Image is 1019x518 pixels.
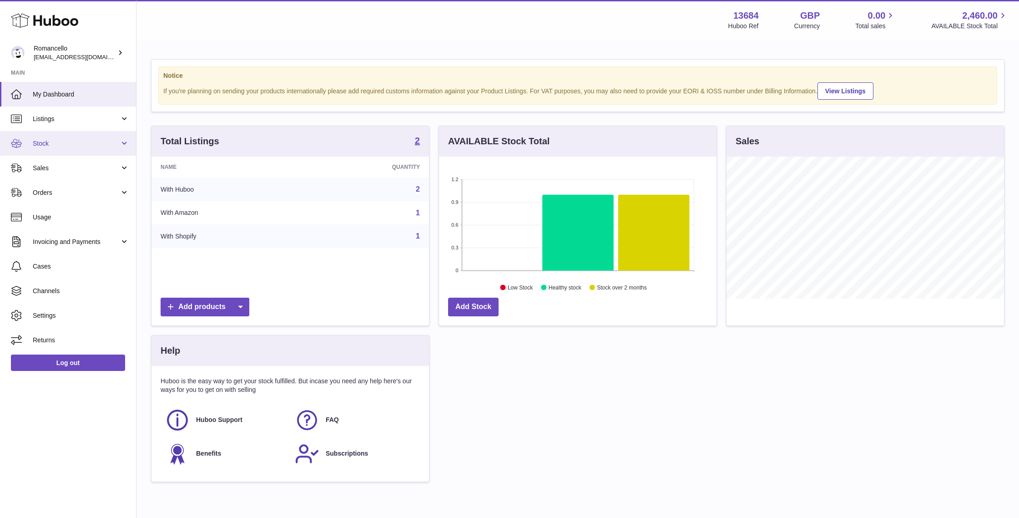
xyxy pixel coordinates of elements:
[728,22,759,30] div: Huboo Ref
[151,157,303,178] th: Name
[196,449,221,458] span: Benefits
[962,10,998,22] span: 2,460.00
[11,46,25,60] img: roman@romancello.co.uk
[295,442,415,466] a: Subscriptions
[508,284,533,291] text: Low Stock
[448,135,550,147] h3: AVAILABLE Stock Total
[451,245,458,250] text: 0.3
[733,10,759,22] strong: 13684
[597,284,646,291] text: Stock over 2 months
[448,298,499,316] a: Add Stock
[151,178,303,201] td: With Huboo
[855,22,896,30] span: Total sales
[33,90,129,99] span: My Dashboard
[33,139,120,148] span: Stock
[415,136,420,145] strong: 2
[455,268,458,273] text: 0
[303,157,429,178] th: Quantity
[33,164,120,173] span: Sales
[794,22,820,30] div: Currency
[931,10,1008,30] a: 2,460.00 AVAILABLE Stock Total
[151,224,303,248] td: With Shopify
[931,22,1008,30] span: AVAILABLE Stock Total
[295,408,415,432] a: FAQ
[33,115,120,123] span: Listings
[451,199,458,205] text: 0.9
[165,408,286,432] a: Huboo Support
[451,222,458,228] text: 0.6
[416,232,420,240] a: 1
[33,336,129,345] span: Returns
[34,44,116,61] div: Romancello
[161,345,180,357] h3: Help
[855,10,896,30] a: 0.00 Total sales
[33,188,120,197] span: Orders
[163,71,992,80] strong: Notice
[151,201,303,225] td: With Amazon
[416,185,420,193] a: 2
[549,284,582,291] text: Healthy stock
[800,10,820,22] strong: GBP
[161,135,219,147] h3: Total Listings
[33,287,129,295] span: Channels
[161,377,420,394] p: Huboo is the easy way to get your stock fulfilled. But incase you need any help here's our ways f...
[416,209,420,217] a: 1
[33,311,129,320] span: Settings
[326,416,339,424] span: FAQ
[33,262,129,271] span: Cases
[11,355,125,371] a: Log out
[165,442,286,466] a: Benefits
[34,53,134,61] span: [EMAIL_ADDRESS][DOMAIN_NAME]
[33,213,129,222] span: Usage
[33,238,120,246] span: Invoicing and Payments
[161,298,249,316] a: Add products
[868,10,886,22] span: 0.00
[163,81,992,100] div: If you're planning on sending your products internationally please add required customs informati...
[817,82,873,100] a: View Listings
[415,136,420,147] a: 2
[451,177,458,182] text: 1.2
[326,449,368,458] span: Subscriptions
[196,416,242,424] span: Huboo Support
[736,135,759,147] h3: Sales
